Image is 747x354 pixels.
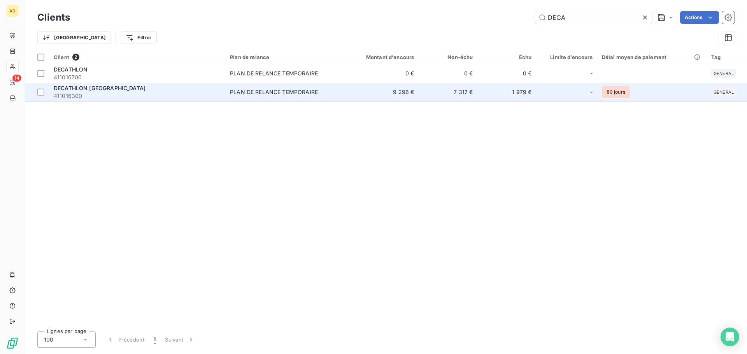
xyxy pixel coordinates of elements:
[680,11,719,24] button: Actions
[44,336,53,344] span: 100
[477,64,536,83] td: 0 €
[230,54,335,60] div: Plan de relance
[602,86,630,98] span: 80 jours
[340,83,419,101] td: 9 296 €
[423,54,473,60] div: Non-échu
[54,73,221,81] span: 411016700
[37,10,70,24] h3: Clients
[714,90,734,94] span: GENERAL
[154,336,156,344] span: 1
[602,54,702,60] div: Délai moyen de paiement
[541,54,592,60] div: Limite d’encours
[121,31,156,44] button: Filtrer
[54,92,221,100] span: 411016300
[149,331,160,348] button: 1
[54,85,146,91] span: DECATHLON [GEOGRAPHIC_DATA]
[721,328,739,346] div: Open Intercom Messenger
[714,71,734,76] span: GENERAL
[590,88,593,96] span: -
[535,11,652,24] input: Rechercher
[230,70,318,77] div: PLAN DE RELANCE TEMPORAIRE
[37,31,111,44] button: [GEOGRAPHIC_DATA]
[6,337,19,349] img: Logo LeanPay
[230,88,318,96] div: PLAN DE RELANCE TEMPORAIRE
[6,5,19,17] div: A0
[160,331,200,348] button: Suivant
[345,54,414,60] div: Montant d'encours
[711,54,742,60] div: Tag
[54,66,88,73] span: DECATHLON
[590,70,593,77] span: -
[54,54,69,60] span: Client
[419,64,477,83] td: 0 €
[12,75,21,82] span: 14
[102,331,149,348] button: Précédent
[419,83,477,101] td: 7 317 €
[477,83,536,101] td: 1 979 €
[482,54,531,60] div: Échu
[340,64,419,83] td: 0 €
[72,54,79,61] span: 2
